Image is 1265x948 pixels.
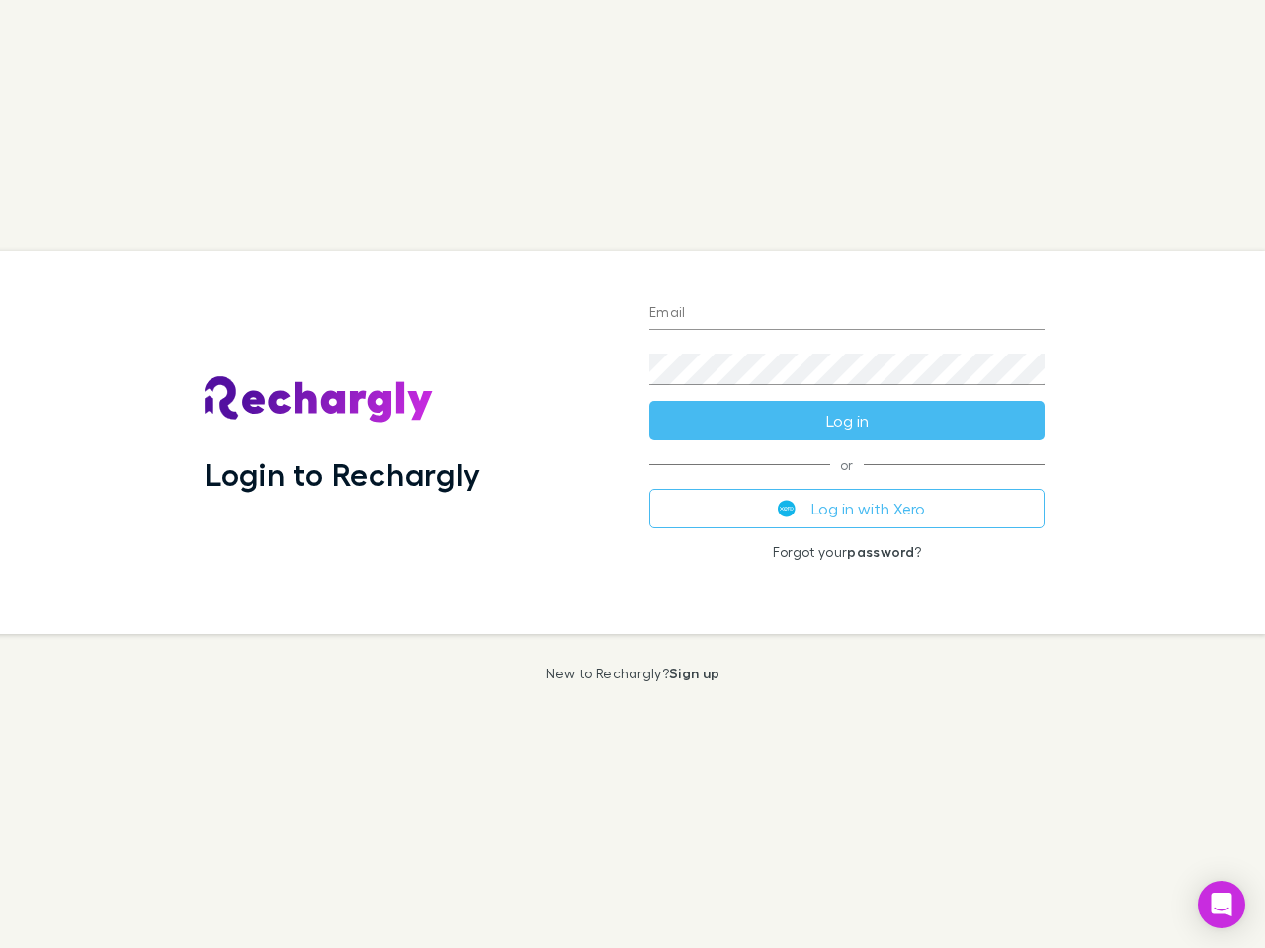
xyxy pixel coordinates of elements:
img: Xero's logo [778,500,796,517]
img: Rechargly's Logo [205,376,434,424]
button: Log in [649,401,1045,440]
button: Log in with Xero [649,489,1045,528]
a: password [847,543,914,560]
p: New to Rechargly? [546,666,720,681]
span: or [649,464,1045,465]
a: Sign up [669,665,719,681]
p: Forgot your ? [649,544,1045,560]
div: Open Intercom Messenger [1198,881,1245,928]
h1: Login to Rechargly [205,455,480,493]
